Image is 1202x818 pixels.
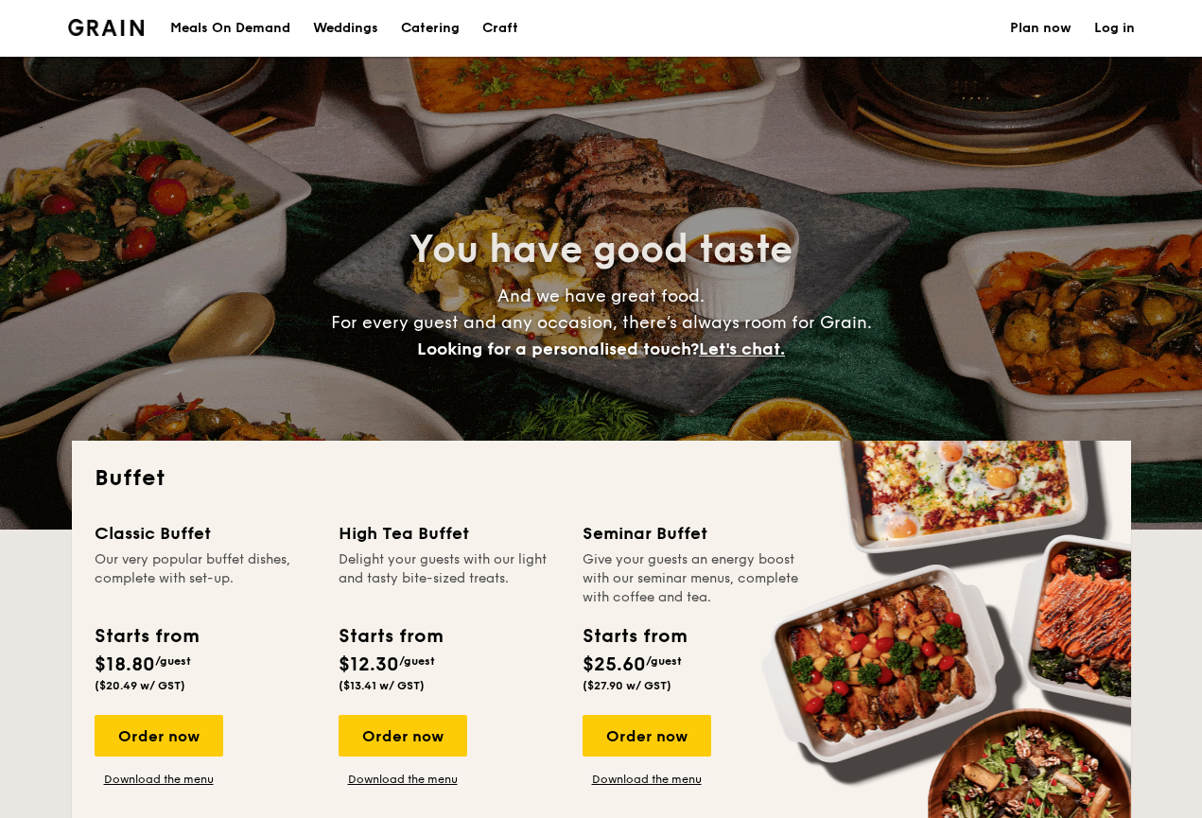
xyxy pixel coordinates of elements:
[409,227,793,272] span: You have good taste
[339,679,425,692] span: ($13.41 w/ GST)
[339,520,560,547] div: High Tea Buffet
[95,772,223,787] a: Download the menu
[583,715,711,757] div: Order now
[155,654,191,668] span: /guest
[339,772,467,787] a: Download the menu
[95,653,155,676] span: $18.80
[583,653,646,676] span: $25.60
[68,19,145,36] img: Grain
[583,520,804,547] div: Seminar Buffet
[95,622,198,651] div: Starts from
[583,679,671,692] span: ($27.90 w/ GST)
[339,653,399,676] span: $12.30
[331,286,872,359] span: And we have great food. For every guest and any occasion, there’s always room for Grain.
[339,550,560,607] div: Delight your guests with our light and tasty bite-sized treats.
[646,654,682,668] span: /guest
[339,622,442,651] div: Starts from
[339,715,467,757] div: Order now
[399,654,435,668] span: /guest
[699,339,785,359] span: Let's chat.
[95,715,223,757] div: Order now
[583,550,804,607] div: Give your guests an energy boost with our seminar menus, complete with coffee and tea.
[95,679,185,692] span: ($20.49 w/ GST)
[417,339,699,359] span: Looking for a personalised touch?
[95,463,1108,494] h2: Buffet
[95,550,316,607] div: Our very popular buffet dishes, complete with set-up.
[583,622,686,651] div: Starts from
[583,772,711,787] a: Download the menu
[95,520,316,547] div: Classic Buffet
[68,19,145,36] a: Logotype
